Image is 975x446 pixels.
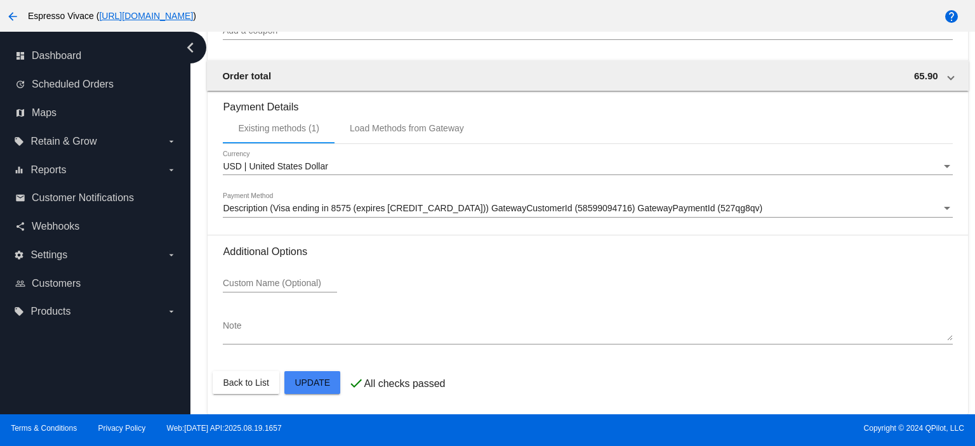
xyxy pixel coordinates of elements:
[99,11,193,21] a: [URL][DOMAIN_NAME]
[166,306,176,317] i: arrow_drop_down
[30,136,96,147] span: Retain & Grow
[14,306,24,317] i: local_offer
[944,9,959,24] mat-icon: help
[238,123,319,133] div: Existing methods (1)
[15,221,25,232] i: share
[167,424,282,433] a: Web:[DATE] API:2025.08.19.1657
[15,79,25,89] i: update
[32,221,79,232] span: Webhooks
[15,193,25,203] i: email
[223,203,762,213] span: Description (Visa ending in 8575 (expires [CREDIT_CARD_DATA])) GatewayCustomerId (58599094716) Ga...
[14,165,24,175] i: equalizer
[32,192,134,204] span: Customer Notifications
[32,278,81,289] span: Customers
[15,74,176,95] a: update Scheduled Orders
[14,136,24,147] i: local_offer
[223,246,952,258] h3: Additional Options
[295,377,330,388] span: Update
[15,273,176,294] a: people_outline Customers
[223,377,269,388] span: Back to List
[223,279,337,289] input: Custom Name (Optional)
[180,37,201,58] i: chevron_left
[364,378,445,390] p: All checks passed
[350,123,464,133] div: Load Methods from Gateway
[15,279,25,289] i: people_outline
[32,107,56,119] span: Maps
[914,70,938,81] span: 65.90
[30,306,70,317] span: Products
[15,188,176,208] a: email Customer Notifications
[30,249,67,261] span: Settings
[28,11,196,21] span: Espresso Vivace ( )
[223,91,952,113] h3: Payment Details
[15,46,176,66] a: dashboard Dashboard
[166,165,176,175] i: arrow_drop_down
[32,50,81,62] span: Dashboard
[223,204,952,214] mat-select: Payment Method
[223,162,952,172] mat-select: Currency
[15,103,176,123] a: map Maps
[32,79,114,90] span: Scheduled Orders
[207,60,968,91] mat-expansion-panel-header: Order total 65.90
[166,136,176,147] i: arrow_drop_down
[222,70,271,81] span: Order total
[15,108,25,118] i: map
[15,216,176,237] a: share Webhooks
[223,161,328,171] span: USD | United States Dollar
[348,376,364,391] mat-icon: check
[498,424,964,433] span: Copyright © 2024 QPilot, LLC
[5,9,20,24] mat-icon: arrow_back
[30,164,66,176] span: Reports
[213,371,279,394] button: Back to List
[15,51,25,61] i: dashboard
[166,250,176,260] i: arrow_drop_down
[284,371,340,394] button: Update
[14,250,24,260] i: settings
[98,424,146,433] a: Privacy Policy
[11,424,77,433] a: Terms & Conditions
